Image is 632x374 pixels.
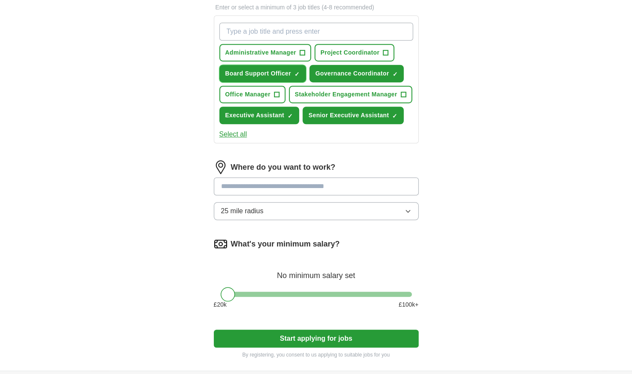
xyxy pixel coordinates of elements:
[231,238,340,250] label: What's your minimum salary?
[309,111,389,120] span: Senior Executive Assistant
[225,48,296,57] span: Administrative Manager
[214,261,419,281] div: No minimum salary set
[219,65,306,82] button: Board Support Officer✓
[219,44,311,61] button: Administrative Manager
[392,71,397,78] span: ✓
[219,107,299,124] button: Executive Assistant✓
[214,300,227,309] span: £ 20 k
[231,162,335,173] label: Where do you want to work?
[214,202,419,220] button: 25 mile radius
[214,237,227,251] img: salary.png
[303,107,404,124] button: Senior Executive Assistant✓
[225,90,271,99] span: Office Manager
[214,351,419,359] p: By registering, you consent to us applying to suitable jobs for you
[225,111,284,120] span: Executive Assistant
[219,23,413,41] input: Type a job title and press enter
[399,300,418,309] span: £ 100 k+
[294,71,300,78] span: ✓
[225,69,291,78] span: Board Support Officer
[315,44,394,61] button: Project Coordinator
[392,113,397,119] span: ✓
[214,3,419,12] p: Enter or select a minimum of 3 job titles (4-8 recommended)
[214,160,227,174] img: location.png
[219,86,285,103] button: Office Manager
[309,65,404,82] button: Governance Coordinator✓
[295,90,397,99] span: Stakeholder Engagement Manager
[214,330,419,348] button: Start applying for jobs
[288,113,293,119] span: ✓
[315,69,389,78] span: Governance Coordinator
[221,206,264,216] span: 25 mile radius
[219,129,247,139] button: Select all
[289,86,412,103] button: Stakeholder Engagement Manager
[320,48,379,57] span: Project Coordinator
